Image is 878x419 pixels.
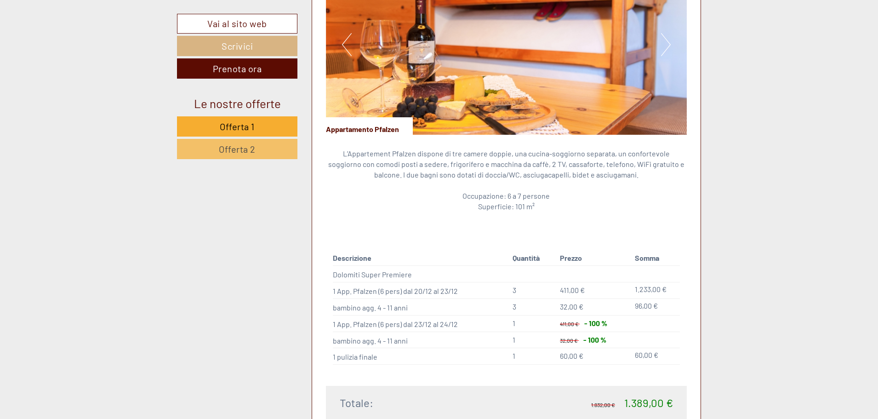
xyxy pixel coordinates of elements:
[333,315,509,332] td: 1 App. Pfalzen (6 pers) dal 23/12 al 24/12
[342,33,352,56] button: Previous
[313,238,362,258] button: Invia
[631,348,680,365] td: 60,00 €
[509,315,556,332] td: 1
[509,332,556,348] td: 1
[326,117,413,135] div: Appartamento Pfalzen
[220,121,255,132] span: Offerta 1
[14,27,136,34] div: Appartements & Wellness [PERSON_NAME]
[509,298,556,315] td: 3
[631,282,680,299] td: 1.233,00 €
[661,33,671,56] button: Next
[560,337,578,344] span: 32,00 €
[333,395,507,411] div: Totale:
[219,143,256,155] span: Offerta 2
[333,266,509,282] td: Dolomiti Super Premiere
[326,149,687,212] p: L’Appartement Pfalzen dispone di tre camere doppie, una cucina-soggiorno separata, un confortevol...
[177,36,297,56] a: Scrivici
[333,332,509,348] td: bambino agg. 4 - 11 anni
[560,351,583,360] span: 60,00 €
[560,302,583,311] span: 32,00 €
[560,321,579,327] span: 411,00 €
[509,282,556,299] td: 3
[7,25,141,53] div: Buon giorno, come possiamo aiutarla?
[509,251,556,265] th: Quantità
[14,45,136,51] small: 15:23
[591,402,615,408] span: 1.832,00 €
[631,251,680,265] th: Somma
[583,335,606,344] span: - 100 %
[560,286,585,294] span: 411,00 €
[177,95,297,112] div: Le nostre offerte
[163,7,199,23] div: lunedì
[509,348,556,365] td: 1
[177,58,297,79] a: Prenota ora
[177,14,297,34] a: Vai al sito web
[333,282,509,299] td: 1 App. Pfalzen (6 pers) dal 20/12 al 23/12
[631,298,680,315] td: 96,00 €
[333,348,509,365] td: 1 pulizia finale
[333,251,509,265] th: Descrizione
[556,251,631,265] th: Prezzo
[333,298,509,315] td: bambino agg. 4 - 11 anni
[584,319,607,327] span: - 100 %
[624,396,673,409] span: 1.389,00 €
